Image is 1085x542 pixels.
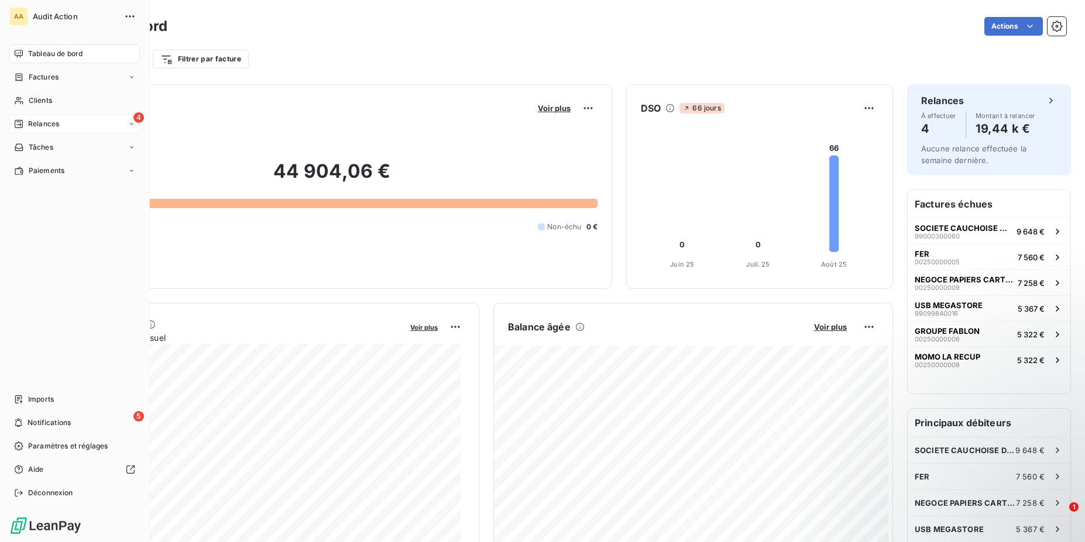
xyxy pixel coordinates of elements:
[908,244,1070,270] button: FER002500000057 560 €
[976,119,1035,138] h4: 19,44 k €
[9,516,82,535] img: Logo LeanPay
[1017,355,1045,365] span: 5 322 €
[133,411,144,422] span: 5
[976,112,1035,119] span: Montant à relancer
[9,460,140,479] a: Aide
[921,144,1026,165] span: Aucune relance effectuée la semaine dernière.
[9,7,28,26] div: AA
[28,394,54,405] span: Imports
[915,326,980,336] span: GROUPE FABLON
[29,72,59,82] span: Factures
[915,249,929,258] span: FER
[28,441,108,451] span: Paramètres et réglages
[534,103,574,113] button: Voir plus
[811,322,850,332] button: Voir plus
[9,44,140,63] a: Tableau de bord
[1069,502,1079,512] span: 1
[29,165,64,176] span: Paiements
[29,95,52,106] span: Clients
[915,352,980,361] span: MOMO LA RECUP
[915,361,960,368] span: 00250000008
[410,323,438,332] span: Voir plus
[641,101,661,115] h6: DSO
[851,429,1085,510] iframe: Intercom notifications message
[28,488,73,498] span: Déconnexion
[908,190,1070,218] h6: Factures échues
[28,464,44,475] span: Aide
[9,161,140,180] a: Paiements
[9,91,140,110] a: Clients
[908,218,1070,244] button: SOCIETE CAUCHOISE DE BATIMENT990003000609 648 €
[908,321,1070,347] button: GROUPE FABLON002500000065 322 €
[547,222,581,232] span: Non-échu
[915,275,1013,284] span: NEGOCE PAPIERS CARTONS (NPC)
[153,50,249,68] button: Filtrer par facture
[28,119,59,129] span: Relances
[679,103,724,113] span: 66 jours
[814,322,847,332] span: Voir plus
[1018,304,1045,313] span: 5 367 €
[915,284,960,291] span: 00250000009
[915,258,960,265] span: 00250000005
[1018,278,1045,288] span: 7 258 €
[821,260,847,268] tspan: Août 25
[1045,502,1073,530] iframe: Intercom live chat
[538,103,571,113] span: Voir plus
[1018,253,1045,262] span: 7 560 €
[921,119,956,138] h4: 4
[908,347,1070,372] button: MOMO LA RECUP002500000085 322 €
[508,320,571,334] h6: Balance âgée
[28,417,71,428] span: Notifications
[670,260,694,268] tspan: Juin 25
[921,94,964,108] h6: Relances
[9,437,140,455] a: Paramètres et réglages
[586,222,598,232] span: 0 €
[915,524,984,534] span: USB MEGASTORE
[921,112,956,119] span: À effectuer
[915,310,958,317] span: 99099840016
[915,301,983,310] span: USB MEGASTORE
[1017,227,1045,236] span: 9 648 €
[9,390,140,409] a: Imports
[407,322,441,332] button: Voir plus
[1017,330,1045,339] span: 5 322 €
[9,68,140,87] a: Factures
[66,160,598,195] h2: 44 904,06 €
[33,12,117,21] span: Audit Action
[746,260,770,268] tspan: Juil. 25
[915,233,960,240] span: 99000300060
[908,270,1070,295] button: NEGOCE PAPIERS CARTONS (NPC)002500000097 258 €
[66,332,402,344] span: Chiffre d'affaires mensuel
[9,115,140,133] a: 4Relances
[29,142,53,153] span: Tâches
[908,295,1070,321] button: USB MEGASTORE990998400165 367 €
[1016,524,1045,534] span: 5 367 €
[908,409,1070,437] h6: Principaux débiteurs
[915,336,960,343] span: 00250000006
[133,112,144,123] span: 4
[9,138,140,157] a: Tâches
[28,49,83,59] span: Tableau de bord
[984,17,1043,36] button: Actions
[915,223,1012,233] span: SOCIETE CAUCHOISE DE BATIMENT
